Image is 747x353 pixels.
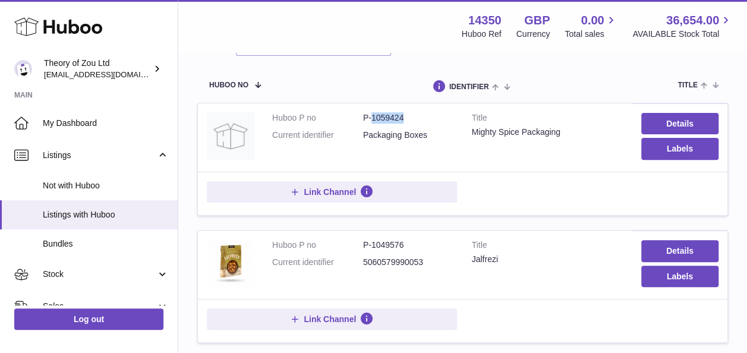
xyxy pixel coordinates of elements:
[363,112,454,124] dd: P-1059424
[14,60,32,78] img: internalAdmin-14350@internal.huboo.com
[272,130,363,141] dt: Current identifier
[472,112,623,127] strong: Title
[468,12,502,29] strong: 14350
[641,113,718,134] a: Details
[363,130,454,141] dd: Packaging Boxes
[524,12,550,29] strong: GBP
[666,12,719,29] span: 36,654.00
[565,29,617,40] span: Total sales
[43,180,169,191] span: Not with Huboo
[43,301,156,312] span: Sales
[304,314,356,324] span: Link Channel
[272,239,363,251] dt: Huboo P no
[632,29,733,40] span: AVAILABLE Stock Total
[462,29,502,40] div: Huboo Ref
[209,81,248,89] span: Huboo no
[43,269,156,280] span: Stock
[43,238,169,250] span: Bundles
[14,308,163,330] a: Log out
[472,239,623,254] strong: Title
[641,266,718,287] button: Labels
[43,118,169,129] span: My Dashboard
[677,81,697,89] span: title
[363,257,454,268] dd: 5060579990053
[207,112,254,160] img: Mighty Spice Packaging
[641,240,718,261] a: Details
[44,70,175,79] span: [EMAIL_ADDRESS][DOMAIN_NAME]
[472,254,623,265] div: Jalfrezi
[272,257,363,268] dt: Current identifier
[304,187,356,197] span: Link Channel
[363,239,454,251] dd: P-1049576
[207,239,254,287] img: Jalfrezi
[449,83,489,91] span: identifier
[565,12,617,40] a: 0.00 Total sales
[472,127,623,138] div: Mighty Spice Packaging
[641,138,718,159] button: Labels
[632,12,733,40] a: 36,654.00 AVAILABLE Stock Total
[43,150,156,161] span: Listings
[207,308,457,330] button: Link Channel
[43,209,169,220] span: Listings with Huboo
[581,12,604,29] span: 0.00
[272,112,363,124] dt: Huboo P no
[516,29,550,40] div: Currency
[207,181,457,203] button: Link Channel
[44,58,151,80] div: Theory of Zou Ltd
